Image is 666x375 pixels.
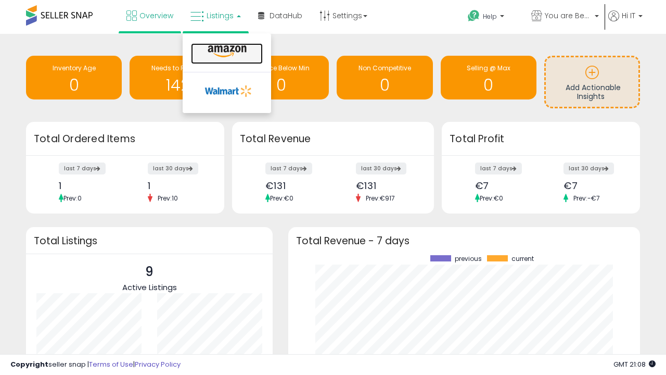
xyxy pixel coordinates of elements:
span: Prev: €917 [361,194,400,203]
a: Non Competitive 0 [337,56,432,99]
a: Terms of Use [89,359,133,369]
span: Overview [139,10,173,21]
a: Needs to Reprice 142 [130,56,225,99]
span: Selling @ Max [467,64,510,72]
span: Inventory Age [53,64,96,72]
a: Privacy Policy [135,359,181,369]
span: DataHub [270,10,302,21]
h1: 0 [342,77,427,94]
div: €131 [265,180,325,191]
span: Needs to Reprice [151,64,204,72]
span: previous [455,255,482,262]
h3: Total Listings [34,237,265,245]
label: last 30 days [563,162,614,174]
span: Hi IT [622,10,635,21]
span: 2025-10-11 21:08 GMT [613,359,656,369]
a: Inventory Age 0 [26,56,122,99]
a: Help [459,2,522,34]
i: Get Help [467,9,480,22]
h1: 0 [31,77,117,94]
div: €7 [563,180,622,191]
label: last 30 days [356,162,406,174]
span: Prev: €0 [480,194,503,203]
span: Non Competitive [358,64,411,72]
span: Prev: €0 [270,194,293,203]
span: Prev: 0 [63,194,82,203]
label: last 30 days [148,162,198,174]
label: last 7 days [265,162,312,174]
h3: Total Profit [450,132,632,146]
h3: Total Revenue [240,132,426,146]
p: 9 [122,262,177,282]
span: Prev: -€7 [568,194,605,203]
span: Prev: 10 [152,194,183,203]
a: Selling @ Max 0 [441,56,536,99]
strong: Copyright [10,359,48,369]
h1: 0 [238,77,324,94]
a: Add Actionable Insights [546,57,638,107]
h1: 0 [446,77,531,94]
span: Active Listings [122,282,177,293]
div: €7 [475,180,533,191]
div: 1 [148,180,206,191]
label: last 7 days [59,162,106,174]
h3: Total Ordered Items [34,132,216,146]
div: seller snap | | [10,360,181,370]
span: current [511,255,534,262]
label: last 7 days [475,162,522,174]
span: You are Beautiful (IT) [545,10,592,21]
span: Add Actionable Insights [566,82,621,102]
a: Hi IT [608,10,643,34]
h1: 142 [135,77,220,94]
div: 1 [59,180,117,191]
a: BB Price Below Min 0 [233,56,329,99]
h3: Total Revenue - 7 days [296,237,632,245]
div: €131 [356,180,416,191]
span: Help [483,12,497,21]
span: Listings [207,10,234,21]
span: BB Price Below Min [252,64,310,72]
